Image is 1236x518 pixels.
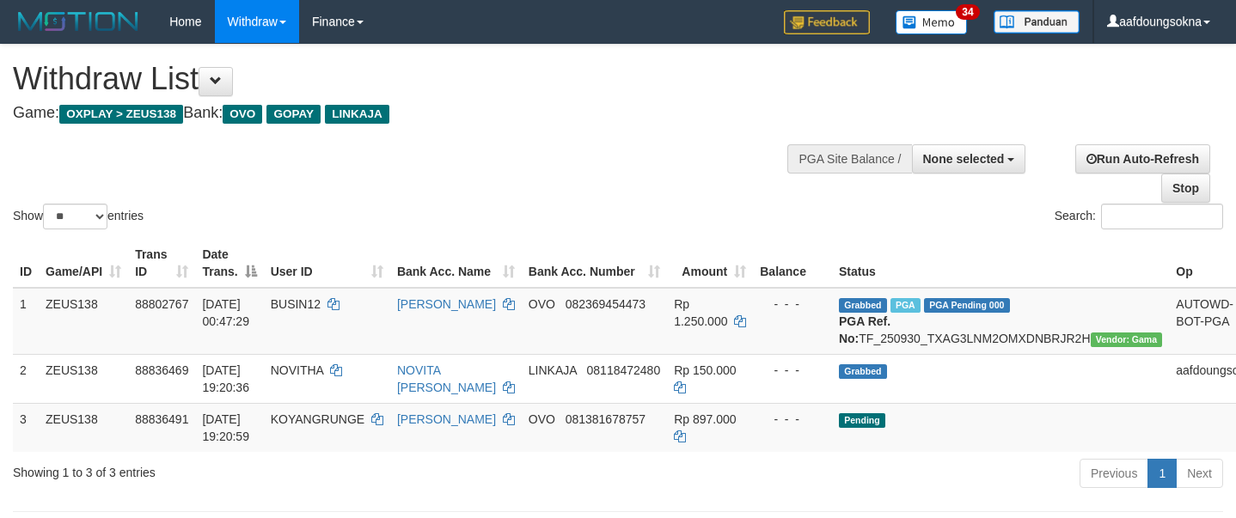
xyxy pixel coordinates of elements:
[202,297,249,328] span: [DATE] 00:47:29
[896,10,968,34] img: Button%20Memo.svg
[522,239,667,288] th: Bank Acc. Number: activate to sort column ascending
[397,297,496,311] a: [PERSON_NAME]
[760,296,825,313] div: - - -
[1075,144,1210,174] a: Run Auto-Refresh
[787,144,911,174] div: PGA Site Balance /
[832,239,1169,288] th: Status
[832,288,1169,355] td: TF_250930_TXAG3LNM2OMXDNBRJR2H
[529,363,577,377] span: LINKAJA
[59,105,183,124] span: OXPLAY > ZEUS138
[397,363,496,394] a: NOVITA [PERSON_NAME]
[674,297,727,328] span: Rp 1.250.000
[13,9,144,34] img: MOTION_logo.png
[839,413,885,428] span: Pending
[13,354,39,403] td: 2
[839,314,890,345] b: PGA Ref. No:
[529,297,555,311] span: OVO
[760,411,825,428] div: - - -
[202,363,249,394] span: [DATE] 19:20:36
[529,412,555,426] span: OVO
[1147,459,1177,488] a: 1
[566,412,646,426] span: Copy 081381678757 to clipboard
[1101,204,1223,229] input: Search:
[271,412,364,426] span: KOYANGRUNGE
[890,298,921,313] span: Marked by aafsreyleap
[13,239,39,288] th: ID
[839,298,887,313] span: Grabbed
[13,204,144,229] label: Show entries
[924,298,1010,313] span: PGA Pending
[195,239,263,288] th: Date Trans.: activate to sort column descending
[13,105,807,122] h4: Game: Bank:
[13,62,807,96] h1: Withdraw List
[912,144,1026,174] button: None selected
[202,412,249,443] span: [DATE] 19:20:59
[39,288,128,355] td: ZEUS138
[271,363,323,377] span: NOVITHA
[135,297,188,311] span: 88802767
[223,105,262,124] span: OVO
[667,239,753,288] th: Amount: activate to sort column ascending
[39,403,128,452] td: ZEUS138
[760,362,825,379] div: - - -
[784,10,870,34] img: Feedback.jpg
[753,239,832,288] th: Balance
[839,364,887,379] span: Grabbed
[390,239,522,288] th: Bank Acc. Name: activate to sort column ascending
[135,363,188,377] span: 88836469
[43,204,107,229] select: Showentries
[674,363,736,377] span: Rp 150.000
[1161,174,1210,203] a: Stop
[674,412,736,426] span: Rp 897.000
[1080,459,1148,488] a: Previous
[39,354,128,403] td: ZEUS138
[271,297,321,311] span: BUSIN12
[1055,204,1223,229] label: Search:
[956,4,979,20] span: 34
[1091,332,1163,347] span: Vendor URL: https://trx31.1velocity.biz
[1176,459,1223,488] a: Next
[325,105,389,124] span: LINKAJA
[13,403,39,452] td: 3
[135,412,188,426] span: 88836491
[128,239,195,288] th: Trans ID: activate to sort column ascending
[264,239,390,288] th: User ID: activate to sort column ascending
[994,10,1080,34] img: panduan.png
[39,239,128,288] th: Game/API: activate to sort column ascending
[397,412,496,426] a: [PERSON_NAME]
[13,457,502,481] div: Showing 1 to 3 of 3 entries
[13,288,39,355] td: 1
[566,297,646,311] span: Copy 082369454473 to clipboard
[923,152,1005,166] span: None selected
[266,105,321,124] span: GOPAY
[587,363,661,377] span: Copy 08118472480 to clipboard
